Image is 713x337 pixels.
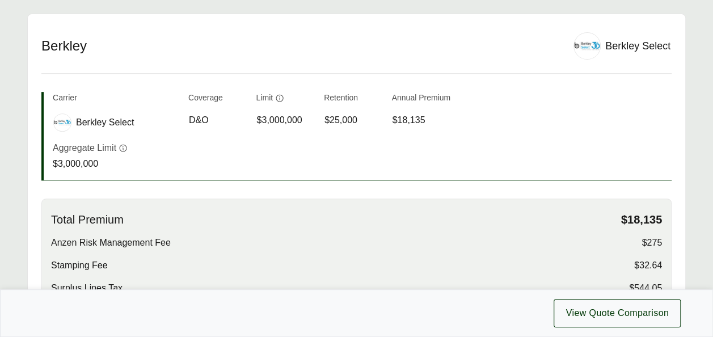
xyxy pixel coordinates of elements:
img: Berkley Select logo [54,114,71,131]
th: Annual Premium [392,92,451,108]
span: Anzen Risk Management Fee [51,236,171,250]
span: $18,135 [621,213,662,227]
span: $25,000 [324,113,357,127]
button: View Quote Comparison [554,299,681,327]
span: Berkley Select [76,116,134,129]
div: Berkley Select [605,39,670,54]
span: D&O [189,113,209,127]
h2: Berkley [41,37,560,54]
th: Retention [324,92,383,108]
span: $3,000,000 [257,113,302,127]
th: Carrier [53,92,179,108]
span: Stamping Fee [51,259,108,272]
span: Surplus Lines Tax [51,281,123,295]
span: $275 [642,236,662,250]
p: $3,000,000 [53,157,128,171]
span: View Quote Comparison [566,306,669,320]
p: Aggregate Limit [53,141,116,155]
img: Berkley Select logo [574,33,600,59]
span: $18,135 [393,113,425,127]
span: $544.05 [629,281,662,295]
th: Coverage [188,92,247,108]
span: $32.64 [634,259,662,272]
th: Limit [256,92,315,108]
span: Total Premium [51,213,124,227]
